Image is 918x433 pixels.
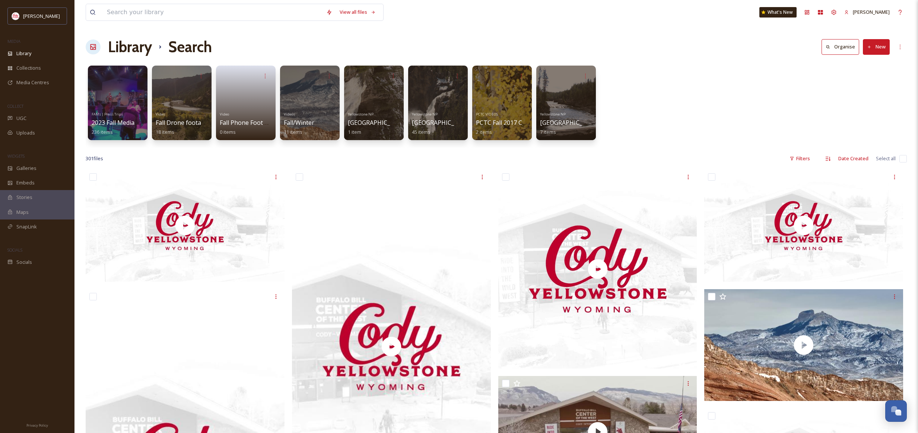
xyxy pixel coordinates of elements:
span: Maps [16,209,29,216]
span: Collections [16,64,41,72]
span: Yellowstone NP [540,112,566,117]
button: Organise [822,39,859,54]
span: 18 items [156,129,174,135]
a: [PERSON_NAME] [841,5,893,19]
a: VideosFall/Winter11 items [284,110,314,135]
span: 45 items [412,129,431,135]
span: MEDIA [7,38,20,44]
span: 0 items [220,129,236,135]
span: Video [156,112,165,117]
img: thumbnail [86,170,285,281]
a: FAMs | Press Trips2023 Fall Media FAM236 items [92,110,148,135]
button: New [863,39,890,54]
span: 1 item [348,129,361,135]
span: Media Centres [16,79,49,86]
a: PCTC VIDEOSPCTC Fall 2017 Commercial2 items [476,110,551,135]
span: 11 items [284,129,302,135]
a: Privacy Policy [26,420,48,429]
span: Videos [284,112,295,117]
span: Select all [876,155,896,162]
span: Stories [16,194,32,201]
img: thumbnail [704,289,903,401]
span: Yellowstone NP [348,112,374,117]
span: Galleries [16,165,36,172]
span: [GEOGRAPHIC_DATA] [540,118,600,127]
span: WIDGETS [7,153,25,159]
h1: Search [168,36,212,58]
span: Embeds [16,179,35,186]
span: Fall/Winter [284,118,314,127]
img: thumbnail [704,170,903,281]
span: [PERSON_NAME] [23,13,60,19]
span: SOCIALS [7,247,22,253]
span: 7 items [540,129,556,135]
span: Yellowstone NP [412,112,438,117]
span: 2 items [476,129,492,135]
span: PCTC VIDEOS [476,112,498,117]
span: 2023 Fall Media FAM [92,118,148,127]
span: Socials [16,259,32,266]
a: Yellowstone NP[GEOGRAPHIC_DATA]45 items [412,110,472,135]
span: Uploads [16,129,35,136]
a: View all files [336,5,379,19]
span: Fall Drone footage [156,118,208,127]
a: Library [108,36,152,58]
span: [GEOGRAPHIC_DATA] [412,118,472,127]
span: Fall Phone Footage [220,118,273,127]
span: Library [16,50,31,57]
a: Yellowstone NP[GEOGRAPHIC_DATA]7 items [540,110,600,135]
span: [PERSON_NAME] [853,9,890,15]
span: 301 file s [86,155,103,162]
img: thumbnail [498,170,697,369]
span: UGC [16,115,26,122]
button: Open Chat [885,400,907,422]
a: What's New [759,7,797,18]
span: PCTC Fall 2017 Commercial [476,118,551,127]
div: Date Created [835,151,872,166]
span: [GEOGRAPHIC_DATA] [348,118,408,127]
span: Privacy Policy [26,423,48,428]
span: Video [220,112,229,117]
span: FAMs | Press Trips [92,112,123,117]
span: COLLECT [7,103,23,109]
img: images%20(1).png [12,12,19,20]
span: 236 items [92,129,113,135]
input: Search your library [103,4,323,20]
a: Organise [822,39,863,54]
a: VideoFall Phone Footage0 items [220,110,273,135]
div: Filters [786,151,814,166]
span: SnapLink [16,223,37,230]
a: VideoFall Drone footage18 items [156,110,208,135]
a: Yellowstone NP[GEOGRAPHIC_DATA]1 item [348,110,408,135]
